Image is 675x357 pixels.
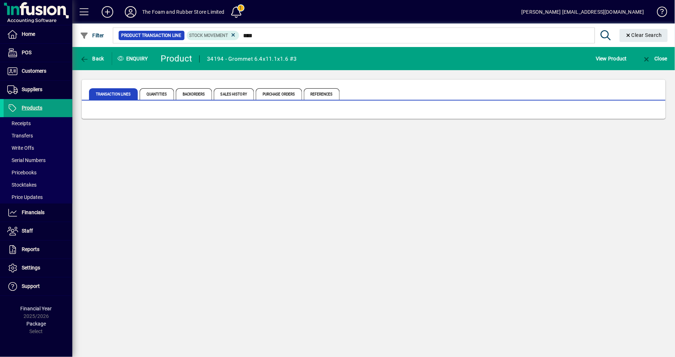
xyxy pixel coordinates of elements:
app-page-header-button: Back [72,52,112,65]
a: Reports [4,241,72,259]
button: Profile [119,5,142,18]
a: Support [4,277,72,296]
a: Price Updates [4,191,72,203]
span: Product Transaction Line [122,32,182,39]
app-page-header-button: Close enquiry [634,52,675,65]
span: Sales History [214,88,254,100]
button: View Product [594,52,629,65]
div: The Foam and Rubber Store Limited [142,6,225,18]
div: Enquiry [112,53,156,64]
span: POS [22,50,31,55]
span: Filter [80,33,104,38]
a: Receipts [4,117,72,129]
span: Suppliers [22,86,42,92]
span: Package [26,321,46,327]
span: Staff [22,228,33,234]
a: Customers [4,62,72,80]
span: Stocktakes [7,182,37,188]
a: Stocktakes [4,179,72,191]
span: Transfers [7,133,33,139]
div: 34194 - Grommet 6.4x11.1x1.6 #3 [207,53,297,65]
a: Financials [4,204,72,222]
a: Home [4,25,72,43]
a: Transfers [4,129,72,142]
button: Clear [620,29,668,42]
span: Pricebooks [7,170,37,175]
mat-chip: Product Transaction Type: Stock movement [187,31,239,40]
span: Price Updates [7,194,43,200]
a: POS [4,44,72,62]
span: Stock movement [190,33,228,38]
span: Customers [22,68,46,74]
span: Transaction Lines [89,88,138,100]
span: Financials [22,209,44,215]
span: Settings [22,265,40,271]
button: Close [640,52,669,65]
button: Back [78,52,106,65]
span: Receipts [7,120,31,126]
span: Write Offs [7,145,34,151]
a: Knowledge Base [651,1,666,25]
button: Filter [78,29,106,42]
span: Financial Year [21,306,52,311]
span: Clear Search [625,32,662,38]
span: Purchase Orders [256,88,302,100]
span: Serial Numbers [7,157,46,163]
div: Product [161,53,192,64]
span: References [304,88,340,100]
span: Back [80,56,104,61]
a: Settings [4,259,72,277]
span: Support [22,283,40,289]
button: Add [96,5,119,18]
span: Close [642,56,667,61]
span: Home [22,31,35,37]
a: Write Offs [4,142,72,154]
a: Suppliers [4,81,72,99]
span: View Product [596,53,627,64]
a: Staff [4,222,72,240]
span: Backorders [176,88,212,100]
span: Quantities [140,88,174,100]
span: Reports [22,246,39,252]
span: Products [22,105,42,111]
div: [PERSON_NAME] [EMAIL_ADDRESS][DOMAIN_NAME] [522,6,644,18]
a: Pricebooks [4,166,72,179]
a: Serial Numbers [4,154,72,166]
